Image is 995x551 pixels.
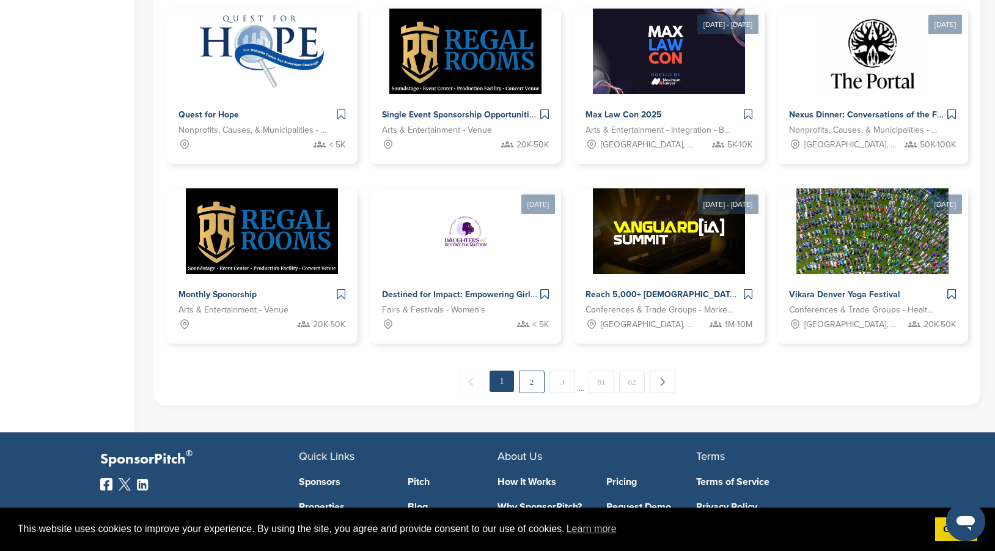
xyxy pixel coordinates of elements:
a: [DATE] Sponsorpitch & Destined for Impact: Empowering Girls, Transforming Communities Fairs & Fes... [370,169,561,344]
p: SponsorPitch [100,451,299,468]
div: [DATE] [521,194,555,214]
img: Sponsorpitch & [423,188,509,274]
span: [GEOGRAPHIC_DATA], [GEOGRAPHIC_DATA] [601,318,694,331]
a: Next → [650,371,675,393]
a: 81 [589,371,614,393]
span: 20K-50K [923,318,956,331]
span: Nonprofits, Causes, & Municipalities - Health and Wellness [178,124,327,137]
span: Destined for Impact: Empowering Girls, Transforming Communities [382,289,647,300]
span: < 5K [329,138,345,152]
span: Quest for Hope [178,109,239,120]
span: Nonprofits, Causes, & Municipalities - Clubs [789,124,938,137]
a: Sponsorpitch & Monthly Sponorship Arts & Entertainment - Venue 20K-50K [166,188,358,344]
span: ← Previous [459,371,485,393]
span: Monthly Sponorship [178,289,257,300]
span: About Us [498,449,542,463]
span: 5K-10K [727,138,752,152]
a: Why SponsorPitch? [498,502,588,512]
a: Privacy Policy [696,502,876,512]
a: [DATE] Sponsorpitch & Vikara Denver Yoga Festival Conferences & Trade Groups - Health and Wellnes... [777,169,968,344]
span: Fairs & Festivals - Women's [382,303,485,317]
a: Terms of Service [696,477,876,487]
div: [DATE] - [DATE] [697,15,758,34]
span: < 5K [532,318,549,331]
span: [GEOGRAPHIC_DATA], [GEOGRAPHIC_DATA] [601,138,694,152]
a: learn more about cookies [565,520,619,538]
img: Sponsorpitch & [593,9,745,94]
img: Sponsorpitch & [191,9,333,94]
a: Properties [299,502,389,512]
span: … [579,371,585,393]
a: 3 [549,371,575,393]
span: Conferences & Trade Groups - Marketing Industry Conference [586,303,734,317]
a: Pitch [408,477,498,487]
span: Max Law Con 2025 [586,109,662,120]
img: Sponsorpitch & [389,9,542,94]
span: ® [186,446,193,461]
span: Arts & Entertainment - Venue [382,124,492,137]
img: Sponsorpitch & [186,188,338,274]
img: Facebook [100,478,112,490]
a: Blog [408,502,498,512]
span: Quick Links [299,449,354,463]
a: Sponsorpitch & Single Event Sponsorship Opportunities Arts & Entertainment - Venue 20K-50K [370,9,561,164]
a: How It Works [498,477,588,487]
span: 1M-10M [725,318,752,331]
img: Sponsorpitch & [593,188,745,274]
div: [DATE] [928,15,962,34]
img: Twitter [119,478,131,490]
span: [GEOGRAPHIC_DATA], [GEOGRAPHIC_DATA] [804,318,897,331]
a: Pricing [606,477,697,487]
div: [DATE] - [DATE] [697,194,758,214]
span: Arts & Entertainment - Venue [178,303,288,317]
a: [DATE] - [DATE] Sponsorpitch & Reach 5,000+ [DEMOGRAPHIC_DATA] Innovators at Vanguardia Summit Co... [573,169,765,344]
span: 20K-50K [313,318,345,331]
a: 2 [519,371,545,393]
a: Request Demo [606,502,697,512]
a: dismiss cookie message [935,517,977,542]
span: Terms [696,449,725,463]
a: Sponsors [299,477,389,487]
iframe: Button to launch messaging window [946,502,985,541]
div: [DATE] [928,194,962,214]
span: This website uses cookies to improve your experience. By using the site, you agree and provide co... [18,520,925,538]
span: Conferences & Trade Groups - Health and Wellness [789,303,938,317]
span: 50K-100K [920,138,956,152]
span: Reach 5,000+ [DEMOGRAPHIC_DATA] Innovators at Vanguardia Summit [586,289,873,300]
span: Arts & Entertainment - Integration - Business [586,124,734,137]
img: Sponsorpitch & [796,188,949,274]
span: Single Event Sponsorship Opportunities [382,109,538,120]
a: 82 [619,371,645,393]
em: 1 [490,371,514,392]
span: [GEOGRAPHIC_DATA], [GEOGRAPHIC_DATA] [804,138,897,152]
span: 20K-50K [516,138,549,152]
span: Vikara Denver Yoga Festival [789,289,900,300]
a: Sponsorpitch & Quest for Hope Nonprofits, Causes, & Municipalities - Health and Wellness < 5K [166,9,358,164]
img: Sponsorpitch & [821,9,924,94]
